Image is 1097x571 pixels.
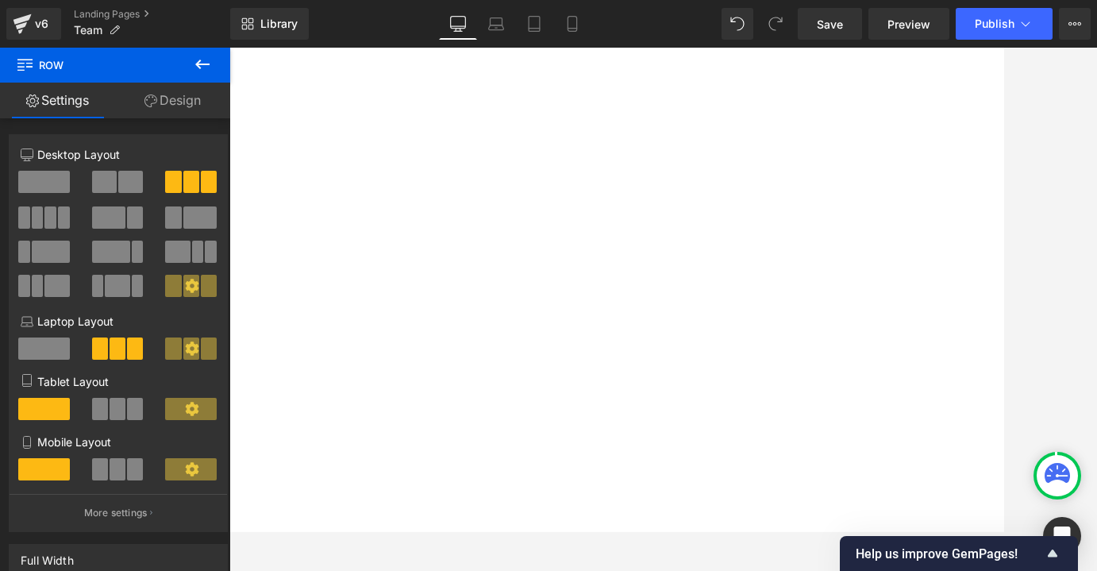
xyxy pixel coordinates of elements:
[21,434,216,450] p: Mobile Layout
[10,494,227,531] button: More settings
[515,8,553,40] a: Tablet
[230,8,309,40] a: New Library
[477,8,515,40] a: Laptop
[722,8,753,40] button: Undo
[887,16,930,33] span: Preview
[975,17,1014,30] span: Publish
[760,8,791,40] button: Redo
[21,146,216,163] p: Desktop Layout
[856,544,1062,563] button: Show survey - Help us improve GemPages!
[32,14,52,34] div: v6
[553,8,591,40] a: Mobile
[856,546,1043,561] span: Help us improve GemPages!
[1043,517,1081,555] div: Open Intercom Messenger
[956,8,1053,40] button: Publish
[74,24,102,37] span: Team
[868,8,949,40] a: Preview
[21,313,216,330] p: Laptop Layout
[439,8,477,40] a: Desktop
[21,373,216,390] p: Tablet Layout
[74,8,230,21] a: Landing Pages
[260,17,298,31] span: Library
[21,545,74,567] div: Full Width
[1059,8,1091,40] button: More
[16,48,175,83] span: Row
[6,8,61,40] a: v6
[817,16,843,33] span: Save
[115,83,230,118] a: Design
[84,506,148,520] p: More settings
